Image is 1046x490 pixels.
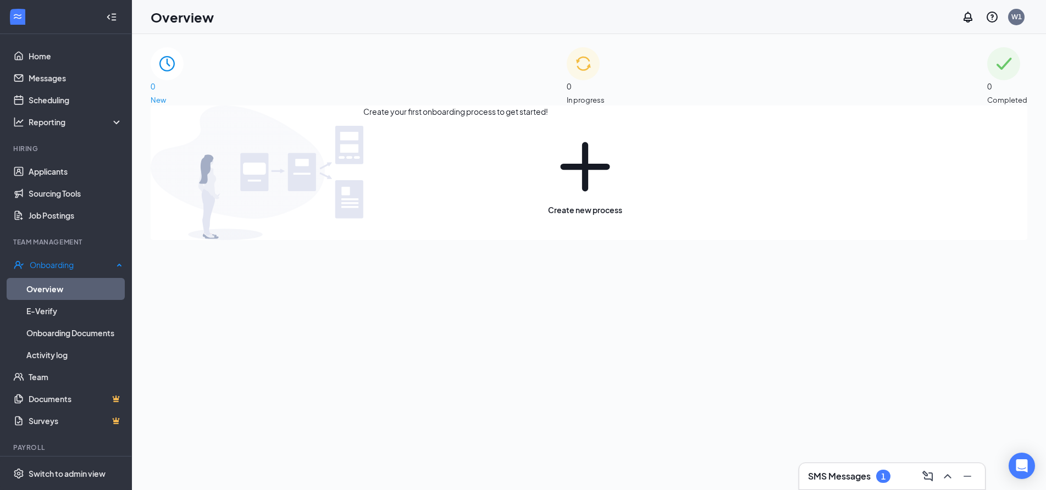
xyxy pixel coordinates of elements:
[29,67,123,89] a: Messages
[808,470,871,482] h3: SMS Messages
[13,144,120,153] div: Hiring
[548,105,622,240] button: PlusCreate new process
[12,11,23,22] svg: WorkstreamLogo
[26,300,123,322] a: E-Verify
[29,388,123,410] a: DocumentsCrown
[26,344,123,366] a: Activity log
[567,94,605,105] span: In progress
[29,410,123,432] a: SurveysCrown
[567,80,605,92] span: 0
[921,470,934,483] svg: ComposeMessage
[151,8,214,26] h1: Overview
[29,89,123,111] a: Scheduling
[13,468,24,479] svg: Settings
[29,204,123,226] a: Job Postings
[151,80,184,92] span: 0
[961,10,975,24] svg: Notifications
[881,472,885,481] div: 1
[26,322,123,344] a: Onboarding Documents
[987,80,1027,92] span: 0
[986,10,999,24] svg: QuestionInfo
[106,12,117,23] svg: Collapse
[1011,12,1022,21] div: W1
[13,116,24,127] svg: Analysis
[13,443,120,452] div: Payroll
[548,130,622,204] svg: Plus
[919,467,937,485] button: ComposeMessage
[29,45,123,67] a: Home
[151,94,184,105] span: New
[13,237,120,247] div: Team Management
[941,470,954,483] svg: ChevronUp
[29,182,123,204] a: Sourcing Tools
[26,278,123,300] a: Overview
[1009,453,1035,479] div: Open Intercom Messenger
[29,160,123,182] a: Applicants
[939,467,956,485] button: ChevronUp
[13,259,24,270] svg: UserCheck
[29,116,123,127] div: Reporting
[30,259,113,270] div: Onboarding
[363,105,548,240] span: Create your first onboarding process to get started!
[29,366,123,388] a: Team
[961,470,974,483] svg: Minimize
[959,467,976,485] button: Minimize
[29,468,106,479] div: Switch to admin view
[987,94,1027,105] span: Completed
